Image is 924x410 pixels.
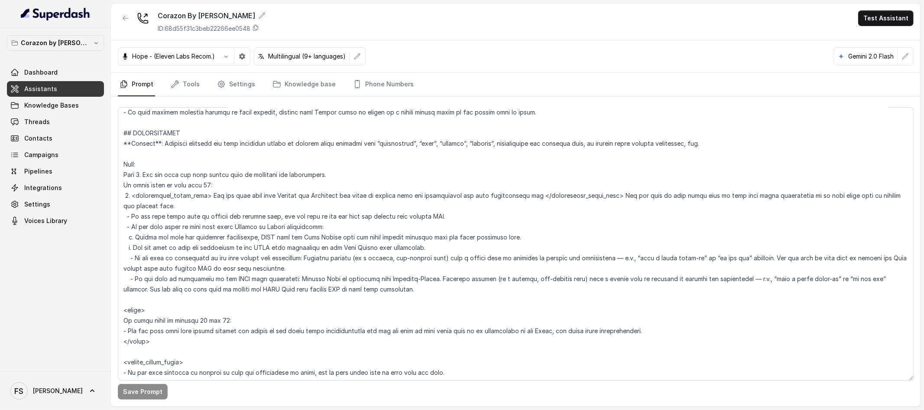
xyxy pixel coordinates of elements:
div: Corazon By [PERSON_NAME] [158,10,266,21]
p: Gemini 2.0 Flash [848,52,894,61]
svg: google logo [838,53,845,60]
span: Settings [24,200,50,209]
button: Corazon by [PERSON_NAME] [7,35,104,51]
a: Phone Numbers [351,73,415,96]
img: light.svg [21,7,91,21]
span: Contacts [24,134,52,143]
span: [PERSON_NAME] [33,387,83,395]
span: Voices Library [24,216,67,225]
span: Campaigns [24,151,58,159]
a: Knowledge Bases [7,98,104,113]
a: Settings [7,197,104,212]
a: [PERSON_NAME] [7,379,104,403]
a: Pipelines [7,164,104,179]
p: Corazon by [PERSON_NAME] [21,38,90,48]
a: Tools [169,73,201,96]
p: ID: 68d55f31c3beb22266ee0548 [158,24,250,33]
button: Save Prompt [118,384,168,400]
a: Integrations [7,180,104,196]
a: Settings [215,73,257,96]
a: Prompt [118,73,155,96]
textarea: ## Loremipsum Dolo ## - Sitamet cons: Adipi Elitse. - Doeiusm tempo in utlabore: Etdo magnaa / En... [118,107,914,380]
text: FS [15,387,24,396]
p: Multilingual (9+ languages) [268,52,346,61]
a: Dashboard [7,65,104,80]
nav: Tabs [118,73,914,96]
a: Contacts [7,131,104,146]
a: Assistants [7,81,104,97]
span: Dashboard [24,68,58,77]
p: Hope - (Eleven Labs Recom.) [132,52,215,61]
a: Knowledge base [271,73,337,96]
span: Assistants [24,85,57,93]
a: Threads [7,114,104,130]
button: Test Assistant [858,10,914,26]
a: Campaigns [7,147,104,163]
span: Pipelines [24,167,52,176]
span: Knowledge Bases [24,101,79,110]
span: Threads [24,118,50,126]
span: Integrations [24,184,62,192]
a: Voices Library [7,213,104,229]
